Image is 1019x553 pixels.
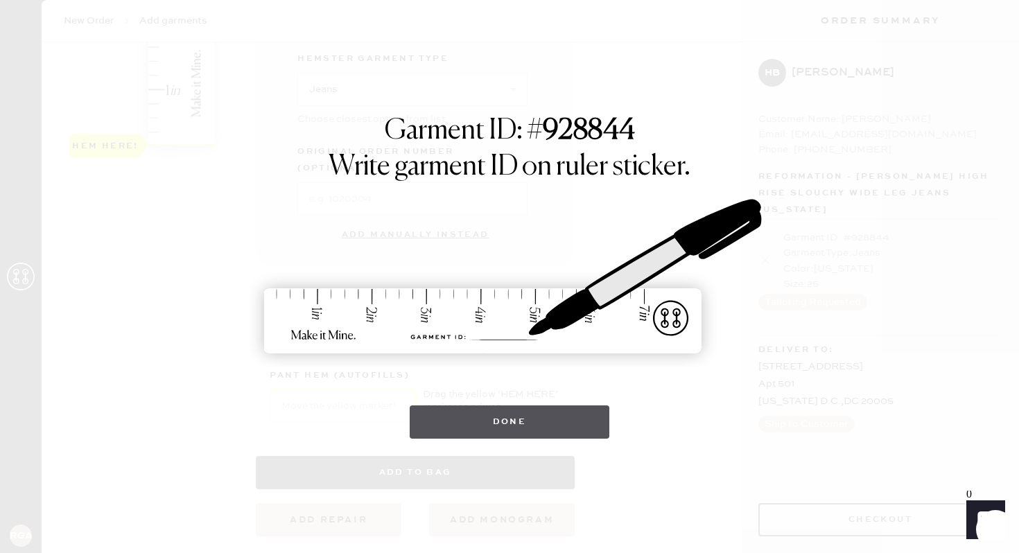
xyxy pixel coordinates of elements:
[329,150,690,184] h1: Write garment ID on ruler sticker.
[385,114,635,150] h1: Garment ID: #
[410,405,610,439] button: Done
[543,117,635,145] strong: 928844
[250,163,769,392] img: ruler-sticker-sharpie.svg
[953,491,1013,550] iframe: Front Chat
